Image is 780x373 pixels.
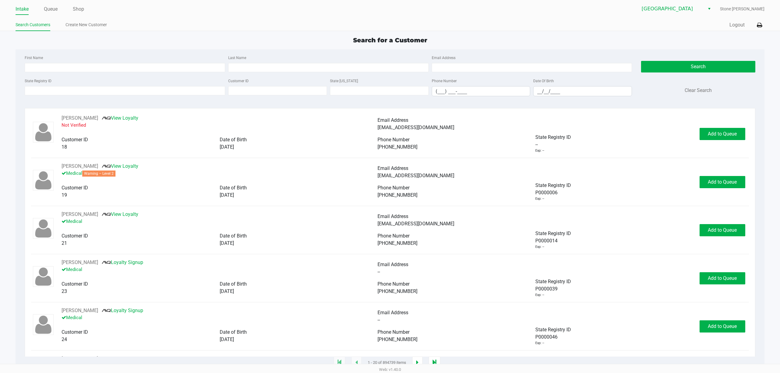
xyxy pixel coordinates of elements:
[378,117,408,123] span: Email Address
[62,192,67,198] span: 19
[62,288,67,294] span: 23
[62,114,98,122] button: See customer info
[25,78,51,84] label: State Registry ID
[334,357,345,369] app-submit-button: Move to first page
[535,327,571,333] span: State Registry ID
[62,185,88,191] span: Customer ID
[535,148,544,153] div: Exp: --
[705,3,714,14] button: Select
[220,240,234,246] span: [DATE]
[708,275,737,281] span: Add to Queue
[378,213,408,219] span: Email Address
[534,86,632,96] input: Format: MM/DD/YYYY
[378,240,417,246] span: [PHONE_NUMBER]
[700,320,745,333] button: Add to Queue
[700,272,745,284] button: Add to Queue
[62,211,98,218] button: See customer info
[700,128,745,140] button: Add to Queue
[102,115,138,121] a: View Loyalty
[432,55,456,61] label: Email Address
[62,355,98,362] button: See customer info
[368,360,406,366] span: 1 - 20 of 894739 items
[102,259,143,265] a: Loyalty Signup
[62,336,67,342] span: 24
[708,179,737,185] span: Add to Queue
[62,266,378,273] p: Medical
[378,192,417,198] span: [PHONE_NUMBER]
[642,5,701,12] span: [GEOGRAPHIC_DATA]
[432,78,457,84] label: Phone Number
[220,233,247,239] span: Date of Birth
[535,134,571,140] span: State Registry ID
[720,6,764,12] span: Stone [PERSON_NAME]
[62,314,378,321] p: Medical
[228,78,249,84] label: Customer ID
[62,137,88,143] span: Customer ID
[708,227,737,233] span: Add to Queue
[535,237,558,245] span: P0000014
[220,329,247,335] span: Date of Birth
[535,341,544,346] div: Exp: --
[228,55,246,61] label: Last Name
[330,78,358,84] label: State [US_STATE]
[62,170,378,177] p: Medical
[220,281,247,287] span: Date of Birth
[62,240,67,246] span: 21
[432,86,530,96] input: Format: (999) 999-9999
[708,323,737,329] span: Add to Queue
[25,55,43,61] label: First Name
[378,165,408,171] span: Email Address
[378,281,409,287] span: Phone Number
[102,308,143,313] a: Loyalty Signup
[378,144,417,150] span: [PHONE_NUMBER]
[82,171,115,177] span: Warning – Level 2
[535,189,558,196] span: P0000006
[535,141,538,148] span: --
[378,221,454,227] span: [EMAIL_ADDRESS][DOMAIN_NAME]
[62,281,88,287] span: Customer ID
[685,87,712,94] button: Clear Search
[16,21,50,29] a: Search Customers
[379,367,401,372] span: Web: v1.40.0
[535,182,571,188] span: State Registry ID
[220,288,234,294] span: [DATE]
[535,333,558,341] span: P0000046
[73,5,84,13] a: Shop
[535,279,571,284] span: State Registry ID
[62,163,98,170] button: See customer info
[62,259,98,266] button: See customer info
[429,357,440,369] app-submit-button: Move to last page
[535,293,544,298] div: Exp: --
[44,5,58,13] a: Queue
[378,262,408,267] span: Email Address
[62,307,98,314] button: See customer info
[378,336,417,342] span: [PHONE_NUMBER]
[378,173,454,178] span: [EMAIL_ADDRESS][DOMAIN_NAME]
[220,137,247,143] span: Date of Birth
[535,285,558,293] span: P0000039
[378,310,408,315] span: Email Address
[220,336,234,342] span: [DATE]
[708,131,737,137] span: Add to Queue
[535,196,544,202] div: Exp: --
[62,233,88,239] span: Customer ID
[220,192,234,198] span: [DATE]
[432,86,530,96] kendo-maskedtextbox: Format: (999) 999-9999
[378,317,380,323] span: --
[378,185,409,191] span: Phone Number
[353,37,427,44] span: Search for a Customer
[412,357,423,369] app-submit-button: Next
[641,61,755,72] button: Search
[102,163,138,169] a: View Loyalty
[378,137,409,143] span: Phone Number
[535,245,544,250] div: Exp: --
[220,185,247,191] span: Date of Birth
[62,144,67,150] span: 18
[533,78,554,84] label: Date Of Birth
[535,230,571,236] span: State Registry ID
[378,269,380,275] span: --
[62,122,378,129] p: Not Verified
[700,176,745,188] button: Add to Queue
[62,218,378,225] p: Medical
[351,357,362,369] app-submit-button: Previous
